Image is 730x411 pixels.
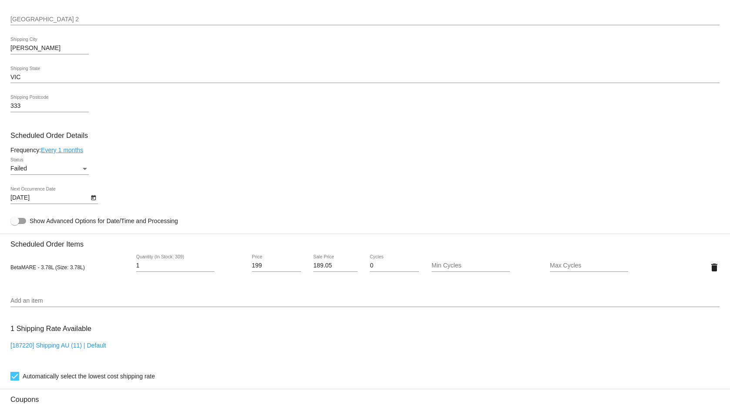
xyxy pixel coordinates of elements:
span: Show Advanced Options for Date/Time and Processing [30,217,178,225]
input: Sale Price [313,262,358,269]
div: Frequency: [10,147,720,154]
mat-select: Status [10,165,89,172]
input: Min Cycles [432,262,510,269]
span: Failed [10,165,27,172]
input: Max Cycles [550,262,628,269]
h3: Coupons [10,389,720,404]
h3: Scheduled Order Details [10,131,720,140]
input: Shipping State [10,74,720,81]
span: BetaMARE - 3.78L (Size: 3.78L) [10,264,85,271]
input: Price [252,262,301,269]
a: Every 1 months [41,147,83,154]
input: Shipping Street 2 [10,16,720,23]
input: Next Occurrence Date [10,194,89,201]
h3: Scheduled Order Items [10,234,720,248]
input: Quantity (In Stock: 309) [136,262,214,269]
input: Shipping Postcode [10,103,89,110]
h3: 1 Shipping Rate Available [10,319,91,338]
button: Open calendar [89,193,98,202]
a: [187220] Shipping AU (11) | Default [10,342,106,349]
mat-icon: delete [709,262,720,273]
input: Cycles [370,262,419,269]
input: Add an item [10,297,720,304]
span: Automatically select the lowest cost shipping rate [23,371,155,381]
input: Shipping City [10,45,89,52]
